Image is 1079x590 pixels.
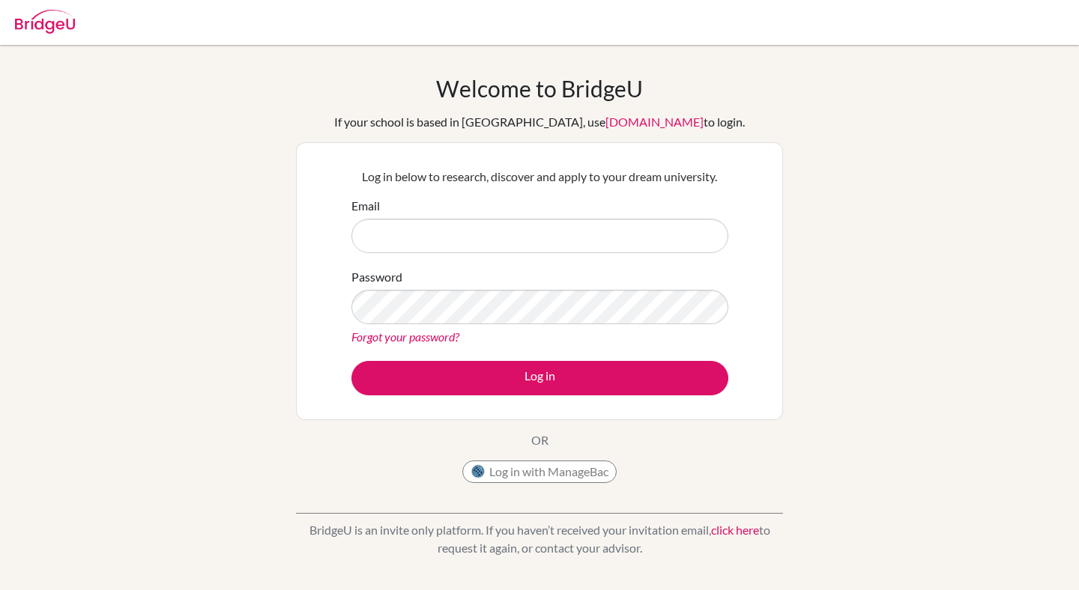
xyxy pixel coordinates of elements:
[531,431,548,449] p: OR
[351,329,459,344] a: Forgot your password?
[351,197,380,215] label: Email
[711,523,759,537] a: click here
[351,361,728,395] button: Log in
[15,10,75,34] img: Bridge-U
[351,268,402,286] label: Password
[334,113,745,131] div: If your school is based in [GEOGRAPHIC_DATA], use to login.
[351,168,728,186] p: Log in below to research, discover and apply to your dream university.
[462,460,617,483] button: Log in with ManageBac
[605,115,704,129] a: [DOMAIN_NAME]
[296,521,783,557] p: BridgeU is an invite only platform. If you haven’t received your invitation email, to request it ...
[436,75,643,102] h1: Welcome to BridgeU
